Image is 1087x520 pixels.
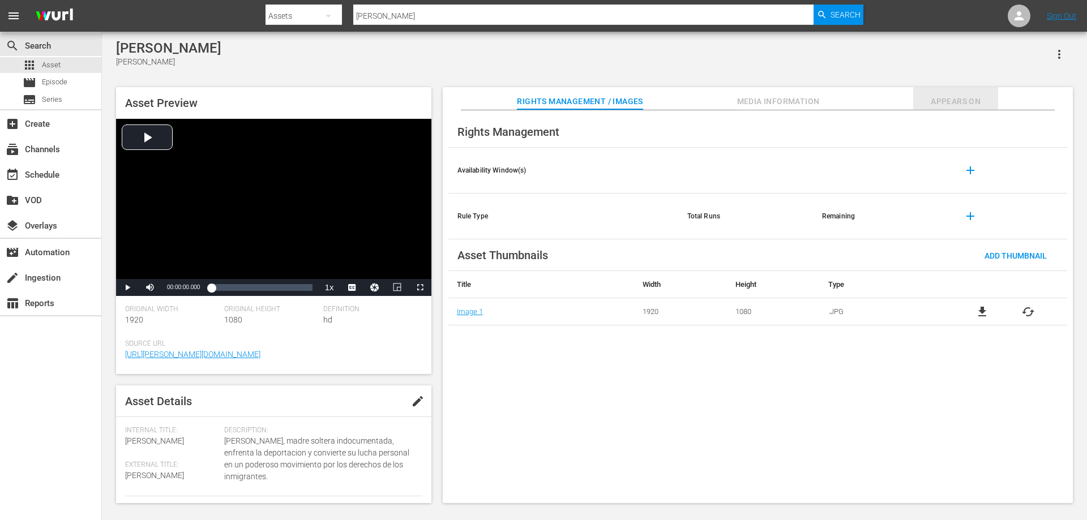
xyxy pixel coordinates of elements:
span: Overlays [6,219,19,233]
button: Play [116,279,139,296]
span: Asset [23,58,36,72]
span: Description: [224,426,417,435]
span: Episode [42,76,67,88]
button: Search [814,5,863,25]
button: Mute [139,279,161,296]
div: [PERSON_NAME] [116,40,221,56]
th: Height [727,271,820,298]
span: Search [6,39,19,53]
span: Schedule [6,168,19,182]
span: External Title: [125,461,219,470]
th: Type [820,271,944,298]
a: Image 1 [457,307,483,316]
button: Add Thumbnail [975,245,1056,265]
span: [PERSON_NAME] [125,471,184,480]
td: 1080 [727,298,820,325]
th: Rule Type [448,194,678,239]
span: [PERSON_NAME] [125,436,184,445]
th: Width [634,271,727,298]
span: Asset Details [125,394,192,408]
button: Playback Rate [318,279,341,296]
span: 00:00:00.000 [167,284,200,290]
a: [URL][PERSON_NAME][DOMAIN_NAME] [125,350,260,359]
button: edit [404,388,431,415]
button: cached [1021,305,1035,319]
span: Rights Management [457,125,559,139]
span: Channels [6,143,19,156]
span: Series [42,94,62,105]
span: Ingestion [6,271,19,285]
td: 1920 [634,298,727,325]
span: Media Information [736,94,821,109]
span: Series [23,93,36,106]
span: Asset Preview [125,96,198,110]
span: Source Url [125,339,417,349]
button: add [957,203,984,230]
span: Asset [42,59,61,71]
span: Create [6,117,19,131]
button: Captions [341,279,363,296]
span: Appears On [913,94,998,109]
span: [PERSON_NAME], madre soltera indocumentada, enfrenta la deportacion y convierte su lucha personal... [224,435,417,483]
span: Episode [23,76,36,89]
span: Reports [6,296,19,310]
button: Picture-in-Picture [386,279,409,296]
span: Rights Management / Images [517,94,643,109]
button: add [957,157,984,184]
th: Total Runs [678,194,813,239]
span: Original Height [224,305,318,314]
span: Asset Thumbnails [457,248,548,262]
img: ans4CAIJ8jUAAAAAAAAAAAAAAAAAAAAAAAAgQb4GAAAAAAAAAAAAAAAAAAAAAAAAJMjXAAAAAAAAAAAAAAAAAAAAAAAAgAT5G... [27,3,82,29]
span: add [964,209,977,223]
th: Title [448,271,634,298]
div: Progress Bar [211,284,312,291]
a: Sign Out [1047,11,1076,20]
span: Definition [323,305,417,314]
span: hd [323,315,332,324]
th: Availability Window(s) [448,148,678,194]
span: 1920 [125,315,143,324]
span: Add Thumbnail [975,251,1056,260]
span: Search [831,5,861,25]
button: Fullscreen [409,279,431,296]
span: Automation [6,246,19,259]
span: VOD [6,194,19,207]
span: Internal Title: [125,426,219,435]
a: file_download [975,305,989,319]
div: Video Player [116,119,431,296]
td: .JPG [820,298,944,325]
span: 1080 [224,315,242,324]
span: edit [411,394,425,408]
span: add [964,164,977,177]
div: [PERSON_NAME] [116,56,221,68]
span: menu [7,9,20,23]
th: Remaining [813,194,948,239]
button: Jump To Time [363,279,386,296]
span: Original Width [125,305,219,314]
